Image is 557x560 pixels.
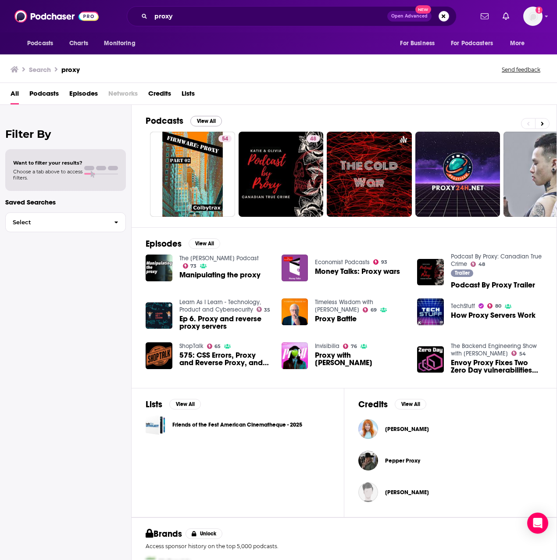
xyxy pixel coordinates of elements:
span: Charts [69,37,88,50]
span: Monitoring [104,37,135,50]
a: Manipulating the proxy [179,271,261,279]
a: Pepper Proxy [358,451,378,470]
span: Proxy with [PERSON_NAME] [315,352,407,366]
span: 54 [519,352,526,356]
h2: Filter By [5,128,126,140]
button: Matt SimoMatt Simo [358,478,543,506]
span: For Business [400,37,435,50]
a: 54 [150,132,235,217]
span: Choose a tab above to access filters. [13,169,82,181]
a: How Proxy Servers Work [451,312,536,319]
a: All [11,86,19,104]
img: Ep 6. Proxy and reverse proxy servers [146,302,172,329]
div: Open Intercom Messenger [527,513,548,534]
span: 93 [381,260,387,264]
button: Pepper ProxyPepper Proxy [358,447,543,475]
button: Show profile menu [523,7,543,26]
a: Episodes [69,86,98,104]
img: How Proxy Servers Work [417,298,444,325]
button: View All [395,399,426,409]
button: View All [169,399,201,409]
img: Podcast By Proxy Trailer [417,259,444,286]
span: 48 [478,262,485,266]
a: Proxy Battle [315,315,357,323]
img: Proxy Paige [358,419,378,439]
img: Envoy Proxy Fixes Two Zero Day vulnerabilities (UDP Proxy, TCP Proxy) [417,346,444,373]
span: 76 [351,345,357,348]
a: Friends of the Fest American Cinematheque - 2025 [146,415,165,435]
a: Timeless Wisdom with Dennis Prager [315,298,373,313]
h2: Credits [358,399,388,410]
span: 575: CSS Errors, Proxy and Reverse Proxy, and What’s The Edge? [179,352,271,366]
button: Proxy PaigeProxy Paige [358,415,543,443]
span: Podcasts [27,37,53,50]
a: 48 [307,135,320,142]
button: Unlock [186,528,223,539]
img: User Profile [523,7,543,26]
a: Show notifications dropdown [499,9,513,24]
a: 73 [183,263,197,269]
img: Proxy with Yowei Shaw [282,342,308,369]
a: Invisibilia [315,342,339,350]
button: open menu [445,35,506,52]
span: Trailer [455,270,470,276]
span: Networks [108,86,138,104]
a: Charts [64,35,93,52]
button: open menu [21,35,64,52]
img: 575: CSS Errors, Proxy and Reverse Proxy, and What’s The Edge? [146,342,172,369]
a: ShopTalk [179,342,204,350]
span: 48 [310,135,316,144]
a: 48 [239,132,324,217]
span: Podcasts [29,86,59,104]
a: Podcast By Proxy Trailer [451,281,535,289]
button: Send feedback [499,66,543,73]
a: 54 [511,351,526,356]
button: Select [5,212,126,232]
button: View All [190,116,222,126]
button: open menu [504,35,536,52]
a: Podcast By Proxy: Canadian True Crime [451,253,542,268]
img: Manipulating the proxy [146,255,172,281]
a: EpisodesView All [146,238,220,249]
img: Proxy Battle [282,298,308,325]
img: Podchaser - Follow, Share and Rate Podcasts [14,8,99,25]
span: [PERSON_NAME] [385,426,429,433]
span: 54 [222,135,228,144]
a: Matt Simo [385,489,429,496]
button: View All [189,238,220,249]
span: New [415,5,431,14]
a: 35 [257,307,271,312]
h2: Lists [146,399,162,410]
a: Show notifications dropdown [477,9,492,24]
a: CreditsView All [358,399,426,410]
a: 93 [373,259,387,265]
span: 35 [264,308,270,312]
a: Ep 6. Proxy and reverse proxy servers [179,315,271,330]
span: 65 [214,345,221,348]
span: More [510,37,525,50]
a: TechStuff [451,302,475,310]
a: Envoy Proxy Fixes Two Zero Day vulnerabilities (UDP Proxy, TCP Proxy) [451,359,543,374]
a: Proxy with Yowei Shaw [315,352,407,366]
img: Money Talks: Proxy wars [282,255,308,281]
a: Friends of the Fest American Cinematheque - 2025 [172,420,302,430]
span: Lists [182,86,195,104]
a: 54 [218,135,232,142]
span: Credits [148,86,171,104]
a: 76 [343,344,357,349]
